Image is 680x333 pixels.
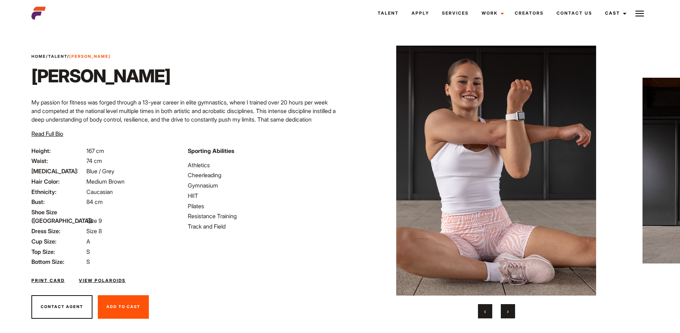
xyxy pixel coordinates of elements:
[188,222,336,231] li: Track and Field
[31,129,63,138] button: Read Full Bio
[106,304,140,309] span: Add To Cast
[188,191,336,200] li: HIIT
[188,147,234,154] strong: Sporting Abilities
[435,4,475,23] a: Services
[507,308,509,315] span: Next
[31,53,111,60] span: / /
[31,147,85,155] span: Height:
[79,277,126,284] a: View Polaroids
[188,181,336,190] li: Gymnasium
[86,147,104,154] span: 167 cm
[86,258,90,265] span: S
[31,157,85,165] span: Waist:
[508,4,550,23] a: Creators
[635,9,644,18] img: Burger icon
[31,257,85,266] span: Bottom Size:
[31,167,85,175] span: [MEDICAL_DATA]:
[371,4,405,23] a: Talent
[31,198,85,206] span: Bust:
[31,227,85,235] span: Dress Size:
[31,6,46,20] img: cropped-aefm-brand-fav-22-square.png
[484,308,486,315] span: Previous
[86,198,103,205] span: 84 cm
[86,238,90,245] span: A
[31,247,85,256] span: Top Size:
[31,188,85,196] span: Ethnicity:
[86,178,125,185] span: Medium Brown
[405,4,435,23] a: Apply
[31,295,92,319] button: Contact Agent
[31,237,85,246] span: Cup Size:
[31,54,46,59] a: Home
[31,130,63,137] span: Read Full Bio
[86,248,90,255] span: S
[98,295,149,319] button: Add To Cast
[31,208,85,225] span: Shoe Size ([GEOGRAPHIC_DATA]):
[86,157,102,164] span: 74 cm
[48,54,67,59] a: Talent
[188,161,336,169] li: Athletics
[69,54,111,59] strong: [PERSON_NAME]
[188,212,336,220] li: Resistance Training
[475,4,508,23] a: Work
[86,188,113,195] span: Caucasian
[599,4,631,23] a: Cast
[86,217,102,224] span: Size 9
[550,4,599,23] a: Contact Us
[31,177,85,186] span: Hair Color:
[86,168,114,175] span: Blue / Grey
[188,171,336,179] li: Cheerleading
[31,98,336,149] p: My passion for fitness was forged through a 13-year career in elite gymnastics, where I trained o...
[31,277,65,284] a: Print Card
[86,227,102,235] span: Size 8
[31,65,170,87] h1: [PERSON_NAME]
[188,202,336,210] li: Pilates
